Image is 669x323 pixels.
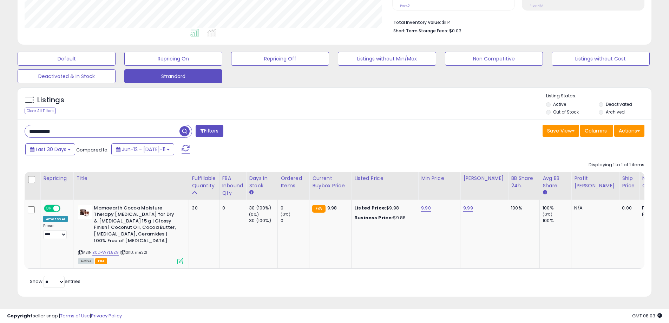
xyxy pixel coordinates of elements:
a: Terms of Use [60,312,90,319]
a: 9.90 [421,205,431,212]
span: FBA [95,258,107,264]
small: (0%) [249,212,259,217]
div: 0.00 [622,205,634,211]
small: (0%) [281,212,290,217]
span: 2025-08-11 08:03 GMT [632,312,662,319]
span: Columns [585,127,607,134]
div: 30 (100%) [249,205,277,211]
small: Prev: 0 [400,4,410,8]
button: Strandard [124,69,222,83]
span: Compared to: [76,147,109,153]
div: seller snap | | [7,313,122,319]
a: 9.99 [463,205,473,212]
div: 0 [281,205,309,211]
button: Listings without Min/Max [338,52,436,66]
div: Ship Price [622,175,636,189]
span: Jun-12 - [DATE]-11 [122,146,165,153]
div: Title [76,175,186,182]
small: Prev: N/A [530,4,543,8]
div: Profit [PERSON_NAME] [574,175,616,189]
div: Current Buybox Price [312,175,348,189]
div: $9.88 [354,215,413,221]
label: Active [553,101,566,107]
strong: Copyright [7,312,33,319]
a: Privacy Policy [91,312,122,319]
div: 0 [281,218,309,224]
b: Mamaearth Cocoa Moisture Therapy [MEDICAL_DATA] for Dry & [MEDICAL_DATA] 15 g | Glossy Finish | C... [94,205,179,246]
button: Last 30 Days [25,143,75,155]
small: FBA [312,205,325,213]
p: Listing States: [546,93,651,99]
div: FBA inbound Qty [222,175,243,197]
button: Save View [543,125,579,137]
div: 100% [511,205,534,211]
div: 100% [543,218,571,224]
button: Columns [580,125,613,137]
img: 41ND+L3igmL._SL40_.jpg [78,205,92,219]
div: Fulfillable Quantity [192,175,216,189]
b: Business Price: [354,214,393,221]
div: Amazon AI [43,216,68,222]
h5: Listings [37,95,64,105]
button: Default [18,52,116,66]
b: Total Inventory Value: [393,19,441,25]
div: Displaying 1 to 1 of 1 items [589,162,644,168]
div: ASIN: [78,205,183,264]
div: Repricing [43,175,70,182]
li: $114 [393,18,639,26]
label: Deactivated [606,101,632,107]
div: 100% [543,205,571,211]
label: Out of Stock [553,109,579,115]
div: [PERSON_NAME] [463,175,505,182]
button: Jun-12 - [DATE]-11 [111,143,174,155]
div: BB Share 24h. [511,175,537,189]
div: FBA: 0 [642,205,665,211]
div: 30 (100%) [249,218,277,224]
button: Deactivated & In Stock [18,69,116,83]
small: (0%) [543,212,552,217]
button: Non Competitive [445,52,543,66]
div: Ordered Items [281,175,306,189]
div: 30 [192,205,214,211]
button: Repricing On [124,52,222,66]
b: Short Term Storage Fees: [393,28,448,34]
label: Archived [606,109,625,115]
span: ON [45,205,53,211]
div: N/A [574,205,614,211]
small: Avg BB Share. [543,189,547,196]
button: Actions [614,125,644,137]
button: Listings without Cost [552,52,650,66]
div: Avg BB Share [543,175,568,189]
div: 0 [222,205,241,211]
span: $0.03 [449,27,461,34]
div: FBM: 0 [642,211,665,218]
div: Num of Comp. [642,175,668,189]
span: All listings currently available for purchase on Amazon [78,258,94,264]
span: Show: entries [30,278,80,285]
div: Preset: [43,224,68,239]
button: Repricing Off [231,52,329,66]
button: Filters [196,125,223,137]
span: | SKU: me321 [120,250,147,255]
span: Last 30 Days [36,146,66,153]
a: B0DPWYL5Z9 [92,250,119,256]
div: Clear All Filters [25,108,56,114]
div: Min Price [421,175,457,182]
span: OFF [59,205,71,211]
span: 9.98 [327,205,337,211]
div: Days In Stock [249,175,275,189]
div: Listed Price [354,175,415,182]
div: $9.98 [354,205,413,211]
b: Listed Price: [354,205,386,211]
small: Days In Stock. [249,189,253,196]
